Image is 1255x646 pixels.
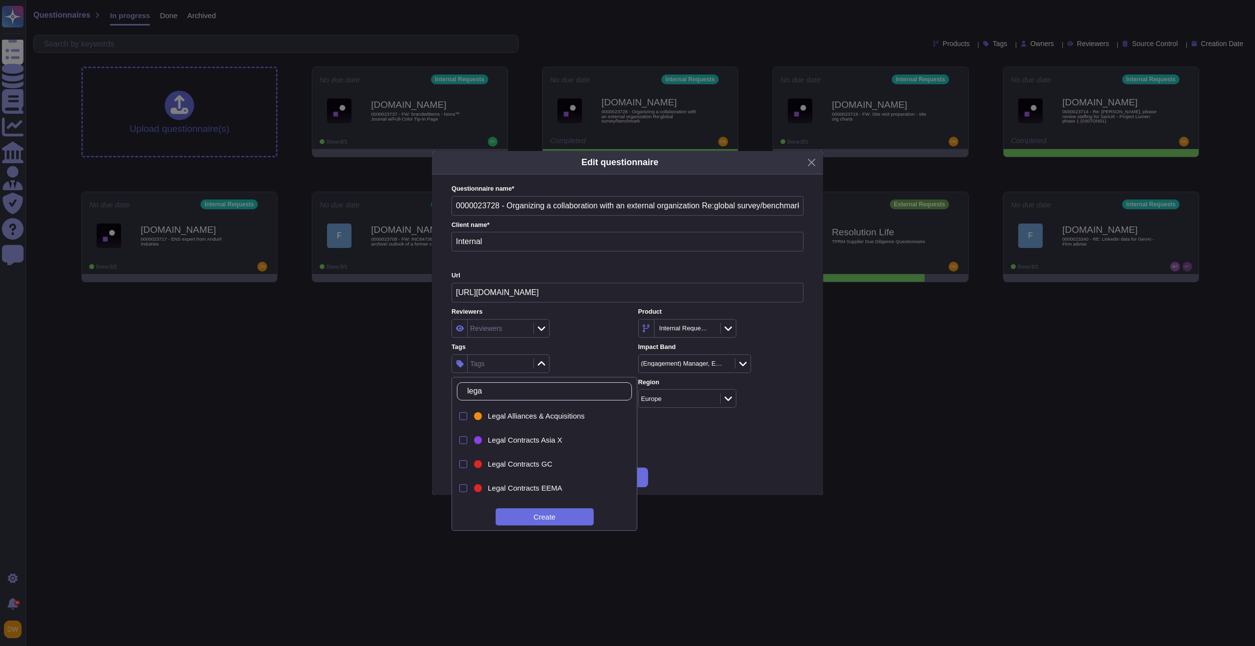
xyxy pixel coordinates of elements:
div: Legal Contracts Asia X [488,436,618,445]
span: Legal Contracts EEMA [488,484,562,493]
span: Legal Alliances & Acquisitions [488,412,585,421]
div: Tags [470,360,485,367]
label: Reviewers [452,309,617,315]
div: Legal Contracts GC [472,458,484,470]
div: Legal Contracts Asia X [472,434,484,446]
span: Legal Contracts Asia X [488,436,562,445]
div: Legal Contracts EEMA [488,484,618,493]
div: Legal Alliances & Acquisitions [472,405,622,427]
input: Search by keywords [462,383,631,400]
span: Legal Contracts GC [488,460,552,469]
div: Legal Contracts EEMA [472,482,484,494]
label: Url [452,273,803,279]
div: (Engagement) Manager, Expert [641,360,723,367]
div: Legal Contracts GC [488,460,618,469]
div: Legal Alliances & Acquisitions [472,410,484,422]
div: Internal Requests [659,325,708,331]
label: Tags [452,344,617,350]
div: Legal Alliances & Acquisitions [488,412,618,421]
label: Product [638,309,803,315]
div: Legal Contracts Asia X [472,429,622,451]
div: Legal Contracts EEMA [472,477,622,499]
label: Region [638,379,803,386]
div: Legal Contracts Europe [472,501,622,523]
input: Online platform url [452,283,803,302]
h5: Edit questionnaire [581,156,658,169]
div: Legal Contracts GC [472,453,622,475]
input: Enter company name of the client [452,232,803,251]
input: Enter questionnaire name [452,196,803,216]
label: Client name [452,222,803,228]
button: Close [804,155,819,170]
div: Create [496,508,594,525]
label: Questionnaire name [452,186,803,192]
div: Reviewers [470,325,502,332]
div: Europe [641,396,662,402]
label: Impact Band [638,344,803,350]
